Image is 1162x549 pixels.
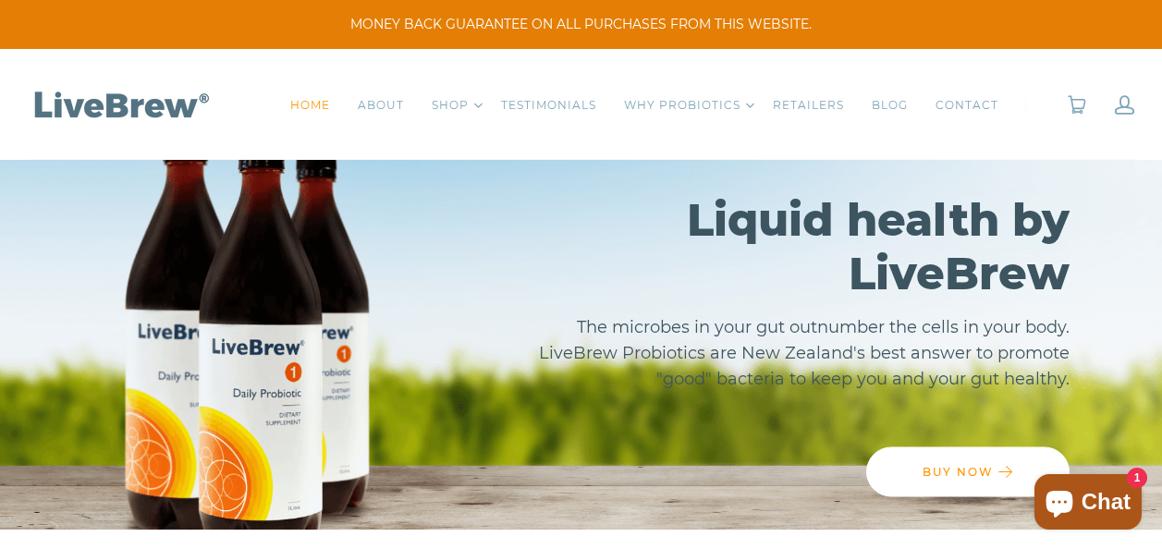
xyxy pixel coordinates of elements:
a: SHOP [432,96,469,115]
inbox-online-store-chat: Shopify online store chat [1029,474,1147,534]
a: RETAILERS [773,96,844,115]
span: MONEY BACK GUARANTEE ON ALL PURCHASES FROM THIS WEBSITE. [28,15,1134,34]
p: The microbes in your gut outnumber the cells in your body. LiveBrew Probiotics are New Zealand's ... [494,314,1070,392]
a: WHY PROBIOTICS [624,96,740,115]
h2: Liquid health by LiveBrew [494,193,1070,300]
a: ABOUT [358,96,404,115]
span: BUY NOW [923,465,994,479]
img: LiveBrew [28,88,213,120]
a: CONTACT [936,96,998,115]
a: BLOG [872,96,908,115]
a: HOME [290,96,330,115]
a: TESTIMONIALS [501,96,596,115]
a: BUY NOW [866,447,1070,497]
